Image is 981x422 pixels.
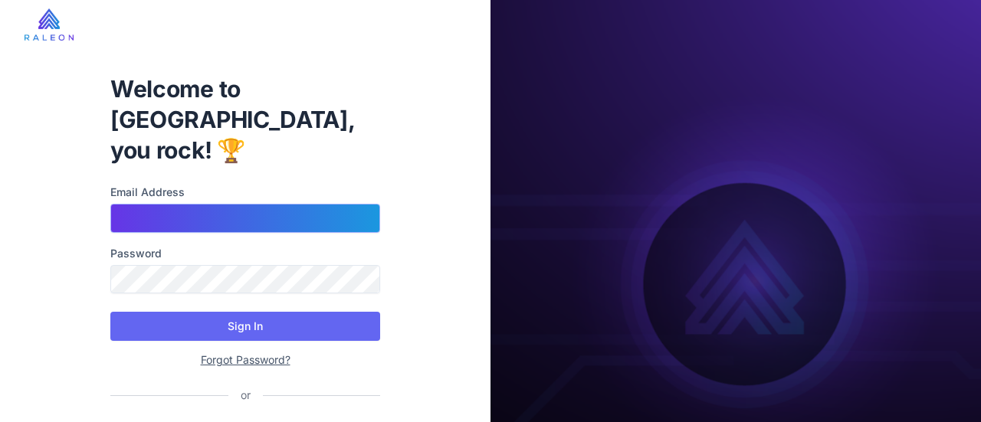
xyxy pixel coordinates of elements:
[110,312,380,341] button: Sign In
[25,8,74,41] img: raleon-logo-whitebg.9aac0268.jpg
[110,74,380,165] h1: Welcome to [GEOGRAPHIC_DATA], you rock! 🏆
[110,184,380,201] label: Email Address
[110,245,380,262] label: Password
[201,353,290,366] a: Forgot Password?
[228,387,263,404] div: or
